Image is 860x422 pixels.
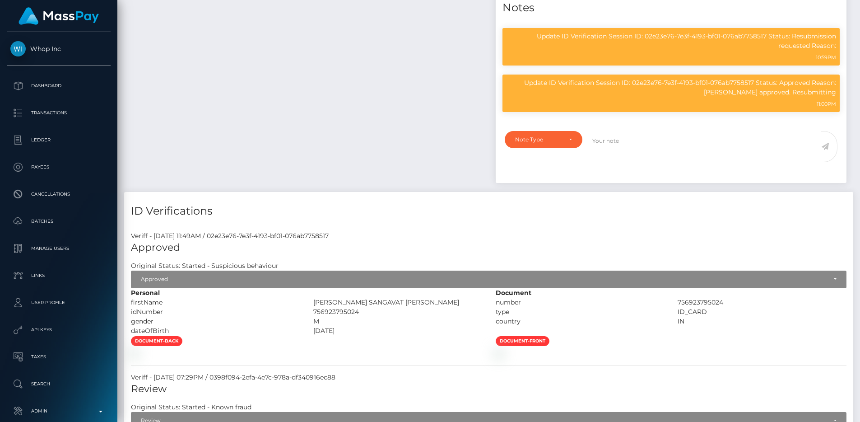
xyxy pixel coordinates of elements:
[817,101,836,107] small: 11:00PM
[10,188,107,201] p: Cancellations
[10,242,107,255] p: Manage Users
[10,79,107,93] p: Dashboard
[124,307,307,317] div: idNumber
[671,298,853,307] div: 756923795024
[671,317,853,326] div: IN
[131,271,846,288] button: Approved
[496,336,549,346] span: document-front
[7,45,111,53] span: Whop Inc
[7,319,111,341] a: API Keys
[7,156,111,178] a: Payees
[10,41,26,56] img: Whop Inc
[124,231,853,241] div: Veriff - [DATE] 11:49AM / 02e23e76-7e3f-4193-bf01-076ab7758517
[10,296,107,309] p: User Profile
[124,317,307,326] div: gender
[671,307,853,317] div: ID_CARD
[307,317,489,326] div: M
[496,350,503,357] img: c54e7a56-518a-4b36-8ef6-c0d691b86e7d
[124,373,853,382] div: Veriff - [DATE] 07:29PM / 0398f094-2efa-4e7c-978a-df340916ec88
[7,373,111,395] a: Search
[10,133,107,147] p: Ledger
[505,131,583,148] button: Note Type
[7,237,111,260] a: Manage Users
[506,32,837,51] p: Update ID Verification Session ID: 02e23e76-7e3f-4193-bf01-076ab7758517 Status: Resubmission requ...
[10,160,107,174] p: Payees
[10,377,107,391] p: Search
[506,78,837,97] p: Update ID Verification Session ID: 02e23e76-7e3f-4193-bf01-076ab7758517 Status: Approved Reason: ...
[10,404,107,418] p: Admin
[19,7,99,25] img: MassPay Logo
[7,183,111,206] a: Cancellations
[307,298,489,307] div: [PERSON_NAME] SANGAVAT [PERSON_NAME]
[10,323,107,337] p: API Keys
[489,298,671,307] div: number
[7,210,111,233] a: Batches
[124,326,307,336] div: dateOfBirth
[124,298,307,307] div: firstName
[489,307,671,317] div: type
[7,291,111,314] a: User Profile
[496,289,531,297] strong: Document
[7,346,111,368] a: Taxes
[10,106,107,120] p: Transactions
[489,317,671,326] div: country
[307,326,489,336] div: [DATE]
[131,336,182,346] span: document-back
[131,382,846,396] h5: Review
[7,102,111,124] a: Transactions
[7,264,111,287] a: Links
[10,350,107,364] p: Taxes
[10,269,107,282] p: Links
[7,129,111,151] a: Ledger
[131,403,251,411] h7: Original Status: Started - Known fraud
[141,276,827,283] div: Approved
[131,203,846,219] h4: ID Verifications
[7,75,111,97] a: Dashboard
[816,54,836,61] small: 10:59PM
[515,136,562,143] div: Note Type
[131,350,138,357] img: 3f9924a6-9b35-415d-a143-398a1664c660
[131,241,846,255] h5: Approved
[307,307,489,317] div: 756923795024
[131,262,279,270] h7: Original Status: Started - Suspicious behaviour
[10,215,107,228] p: Batches
[131,289,160,297] strong: Personal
